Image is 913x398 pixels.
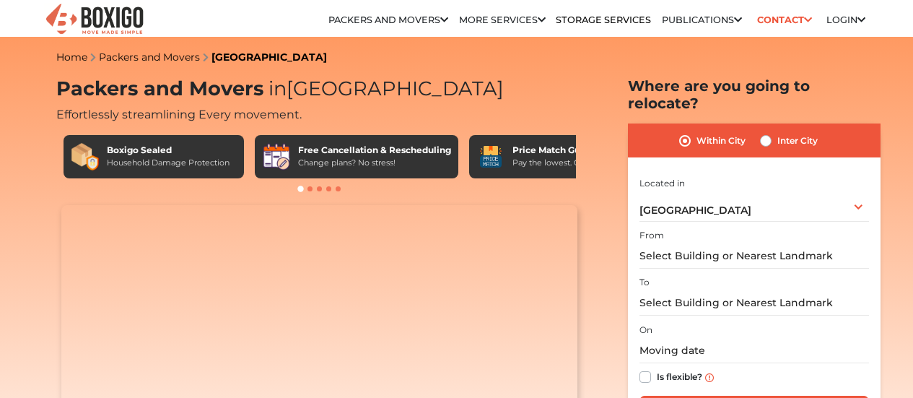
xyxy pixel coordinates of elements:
[639,324,652,337] label: On
[657,368,702,384] label: Is flexible?
[639,243,869,269] input: Select Building or Nearest Landmark
[459,14,546,25] a: More services
[263,77,504,100] span: [GEOGRAPHIC_DATA]
[56,51,87,64] a: Home
[639,204,751,217] span: [GEOGRAPHIC_DATA]
[44,2,145,38] img: Boxigo
[328,14,448,25] a: Packers and Movers
[628,77,881,112] h2: Where are you going to relocate?
[71,142,100,171] img: Boxigo Sealed
[512,144,622,157] div: Price Match Guarantee
[211,51,327,64] a: [GEOGRAPHIC_DATA]
[298,144,451,157] div: Free Cancellation & Rescheduling
[639,229,664,242] label: From
[476,142,505,171] img: Price Match Guarantee
[752,9,816,31] a: Contact
[107,144,230,157] div: Boxigo Sealed
[639,338,869,363] input: Moving date
[56,108,302,121] span: Effortlessly streamlining Every movement.
[268,77,287,100] span: in
[56,77,583,101] h1: Packers and Movers
[696,132,746,150] label: Within City
[556,14,651,25] a: Storage Services
[826,14,865,25] a: Login
[639,276,650,289] label: To
[662,14,742,25] a: Publications
[705,373,714,382] img: info
[639,177,685,190] label: Located in
[777,132,818,150] label: Inter City
[99,51,200,64] a: Packers and Movers
[262,142,291,171] img: Free Cancellation & Rescheduling
[107,157,230,169] div: Household Damage Protection
[512,157,622,169] div: Pay the lowest. Guaranteed!
[298,157,451,169] div: Change plans? No stress!
[639,290,869,316] input: Select Building or Nearest Landmark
